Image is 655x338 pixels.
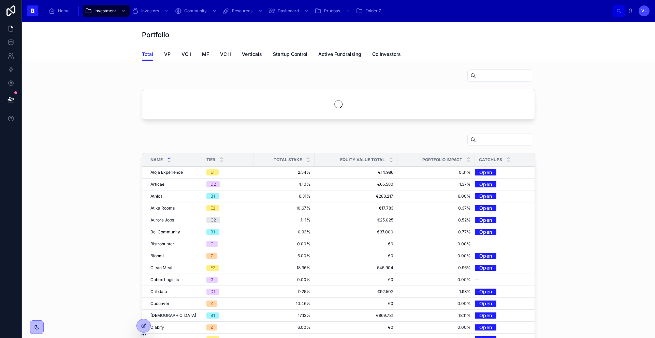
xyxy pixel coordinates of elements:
[258,325,310,330] span: 6.00%
[210,181,216,187] div: D2
[475,241,479,247] span: --
[206,157,215,163] span: Tier
[206,324,249,331] a: Z
[258,217,310,223] span: 1.11%
[258,194,310,199] a: 6.31%
[402,182,471,187] a: 1.37%
[475,310,496,321] a: Open
[206,277,249,283] a: G
[150,265,172,271] span: Clean Meal
[206,169,249,175] a: E1
[475,193,536,199] a: Open
[319,170,393,175] a: €14.986
[475,265,536,271] a: Open
[402,265,471,271] span: 0.96%
[402,229,471,235] a: 0.77%
[475,286,496,297] a: Open
[319,253,393,259] a: €0
[44,3,613,18] div: scrollable content
[319,265,393,271] a: €45.904
[319,205,393,211] a: €17.783
[641,8,647,14] span: VL
[475,227,496,237] a: Open
[365,8,381,14] span: Folder 7
[475,181,536,187] a: Open
[206,253,249,259] a: Z
[475,312,536,319] a: Open
[150,253,164,259] span: Bloomi
[318,51,361,58] span: Active Fundraising
[402,241,471,247] span: 0.00%
[150,157,163,163] span: Name
[232,8,252,14] span: Resources
[150,289,198,294] a: Cribdata
[475,322,496,333] a: Open
[274,157,302,163] span: Total Stake
[210,265,215,271] div: E2
[258,277,310,282] a: 0.00%
[46,5,74,17] a: Home
[475,169,536,175] a: Open
[402,205,471,211] span: 0.37%
[479,157,502,163] span: CatchUps
[142,51,153,58] span: Total
[130,5,173,17] a: Investors
[354,5,386,17] a: Folder 7
[319,241,393,247] span: €0
[150,205,175,211] span: Atika Rooms
[475,301,536,307] a: Open
[258,205,310,211] a: 10.67%
[402,253,471,259] a: 0.00%
[150,325,198,330] a: Diabify
[475,250,496,261] a: Open
[402,277,471,282] a: 0.00%
[258,265,310,271] span: 18.36%
[422,157,462,163] span: Portfolio Impact
[319,194,393,199] a: €288.217
[319,301,393,306] span: €0
[258,289,310,294] span: 9.25%
[475,229,536,235] a: Open
[150,325,164,330] span: Diabify
[220,51,231,58] span: VC II
[402,170,471,175] span: 0.31%
[258,170,310,175] span: 2.54%
[402,325,471,330] span: 0.00%
[242,48,262,62] a: Verticals
[141,8,159,14] span: Investors
[258,301,310,306] a: 10.46%
[206,301,249,307] a: Z
[319,289,393,294] a: €92.502
[150,265,198,271] a: Clean Meal
[27,5,38,16] img: App logo
[210,253,213,259] div: Z
[242,51,262,58] span: Verticals
[475,215,496,225] a: Open
[173,5,220,17] a: Community
[206,312,249,319] a: B1
[319,313,393,318] a: €869.781
[220,48,231,62] a: VC II
[402,194,471,199] span: 6.00%
[220,5,266,17] a: Resources
[475,289,536,295] a: Open
[206,289,249,295] a: D1
[319,182,393,187] a: €65.580
[258,182,310,187] a: 4.10%
[402,289,471,294] a: 1.93%
[206,241,249,247] a: G
[319,229,393,235] span: €37.000
[150,301,170,306] span: Cucunver
[475,205,536,211] a: Open
[319,277,393,282] a: €0
[402,313,471,318] span: 18.11%
[319,325,393,330] a: €0
[206,265,249,271] a: E2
